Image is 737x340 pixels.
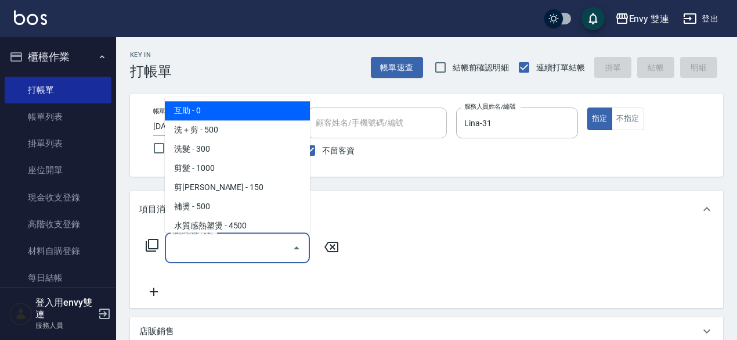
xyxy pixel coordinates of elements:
[130,191,723,228] div: 項目消費
[35,320,95,331] p: 服務人員
[165,216,310,235] span: 水質感熱塑燙 - 4500
[153,117,250,136] input: YYYY/MM/DD hh:mm
[5,264,111,291] a: 每日結帳
[35,297,95,320] h5: 登入用envy雙連
[5,42,111,72] button: 櫃檯作業
[536,62,585,74] span: 連續打單結帳
[5,184,111,211] a: 現金收支登錄
[5,77,111,103] a: 打帳單
[165,101,310,120] span: 互助 - 0
[5,130,111,157] a: 掛單列表
[14,10,47,25] img: Logo
[610,7,674,31] button: Envy 雙連
[153,107,178,116] label: 帳單日期
[130,63,172,80] h3: 打帳單
[678,8,723,30] button: 登出
[165,139,310,159] span: 洗髮 - 300
[5,238,111,264] a: 材料自購登錄
[5,157,111,184] a: 座位開單
[629,12,670,26] div: Envy 雙連
[5,103,111,130] a: 帳單列表
[130,51,172,59] h2: Key In
[165,197,310,216] span: 補燙 - 500
[165,159,310,178] span: 剪髮 - 1000
[165,178,310,197] span: 剪[PERSON_NAME] - 150
[612,108,644,130] button: 不指定
[587,108,612,130] button: 指定
[287,239,306,257] button: Close
[9,302,32,325] img: Person
[464,102,515,111] label: 服務人員姓名/編號
[139,325,174,338] p: 店販銷售
[5,211,111,238] a: 高階收支登錄
[453,62,510,74] span: 結帳前確認明細
[165,120,310,139] span: 洗＋剪 - 500
[371,57,423,78] button: 帳單速查
[139,203,174,216] p: 項目消費
[581,7,605,30] button: save
[322,145,355,157] span: 不留客資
